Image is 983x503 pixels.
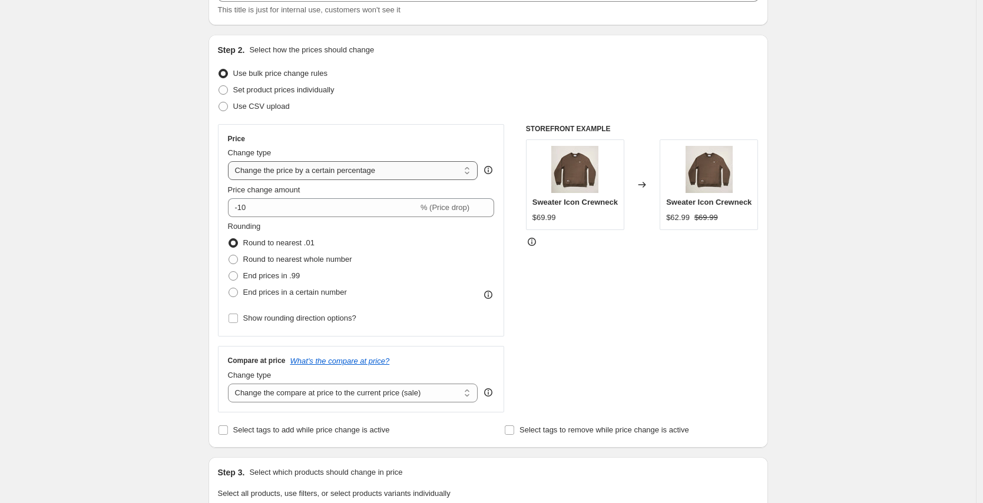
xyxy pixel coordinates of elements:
[233,102,290,111] span: Use CSV upload
[249,467,402,478] p: Select which products should change in price
[233,85,335,94] span: Set product prices individually
[421,203,469,212] span: % (Price drop)
[228,134,245,144] h3: Price
[233,425,390,434] span: Select tags to add while price change is active
[666,212,690,224] div: $62.99
[666,198,752,206] span: Sweater Icon Crewneck
[228,222,261,231] span: Rounding
[243,271,300,280] span: End prices in .99
[694,212,718,224] strike: $69.99
[228,148,272,157] span: Change type
[218,489,451,498] span: Select all products, use filters, or select products variants individually
[532,212,556,224] div: $69.99
[482,164,494,176] div: help
[218,467,245,478] h2: Step 3.
[526,124,759,134] h6: STOREFRONT EXAMPLE
[228,371,272,379] span: Change type
[243,288,347,297] span: End prices in a certain number
[233,69,327,78] span: Use bulk price change rules
[218,5,401,14] span: This title is just for internal use, customers won't see it
[243,255,352,264] span: Round to nearest whole number
[243,238,315,247] span: Round to nearest .01
[228,198,418,217] input: -15
[482,387,494,398] div: help
[519,425,689,434] span: Select tags to remove while price change is active
[228,356,286,365] h3: Compare at price
[243,314,356,322] span: Show rounding direction options?
[228,185,300,194] span: Price change amount
[218,44,245,56] h2: Step 2.
[249,44,374,56] p: Select how the prices should change
[686,146,733,193] img: Icon-Crewneck_Olive_Front_1080x_67c3724f-ca2e-4c08-a938-1c813546e3fd_80x.webp
[551,146,598,193] img: Icon-Crewneck_Olive_Front_1080x_67c3724f-ca2e-4c08-a938-1c813546e3fd_80x.webp
[532,198,618,206] span: Sweater Icon Crewneck
[290,357,390,365] button: What's the compare at price?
